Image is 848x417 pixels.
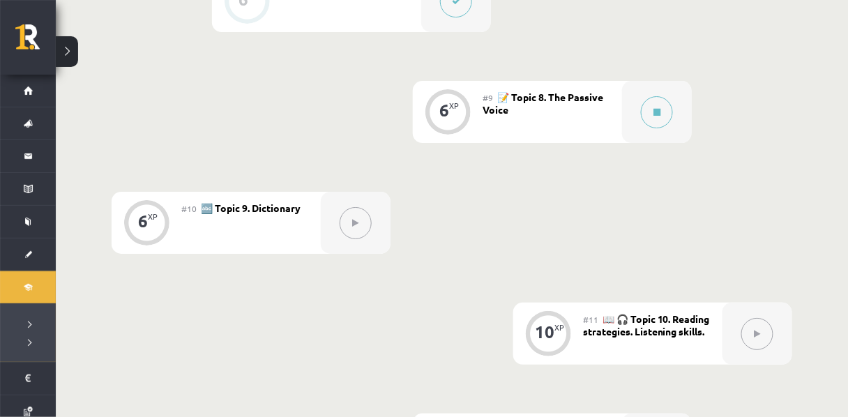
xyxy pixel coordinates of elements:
[554,324,564,331] div: XP
[483,92,493,103] span: #9
[15,24,56,59] a: Rīgas 1. Tālmācības vidusskola
[138,215,148,227] div: 6
[583,314,598,325] span: #11
[148,213,158,220] div: XP
[449,102,459,109] div: XP
[181,203,197,214] span: #10
[439,104,449,116] div: 6
[483,91,603,116] span: 📝 Topic 8. The Passive Voice
[583,312,710,338] span: 📖 🎧 Topic 10. Reading strategies. Listening skills.
[201,202,301,214] span: 🔤 Topic 9. Dictionary
[535,326,554,338] div: 10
